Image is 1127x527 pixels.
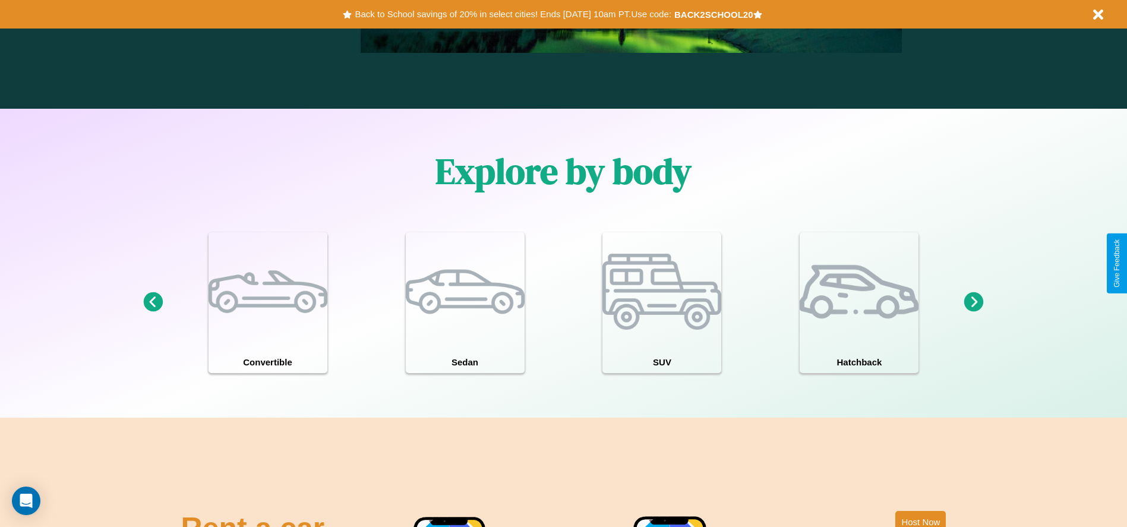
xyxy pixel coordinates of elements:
h4: Sedan [406,351,525,373]
h4: SUV [602,351,721,373]
h4: Convertible [209,351,327,373]
h4: Hatchback [800,351,918,373]
b: BACK2SCHOOL20 [674,10,753,20]
h1: Explore by body [435,147,692,195]
div: Give Feedback [1113,239,1121,288]
button: Back to School savings of 20% in select cities! Ends [DATE] 10am PT.Use code: [352,6,674,23]
div: Open Intercom Messenger [12,487,40,515]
